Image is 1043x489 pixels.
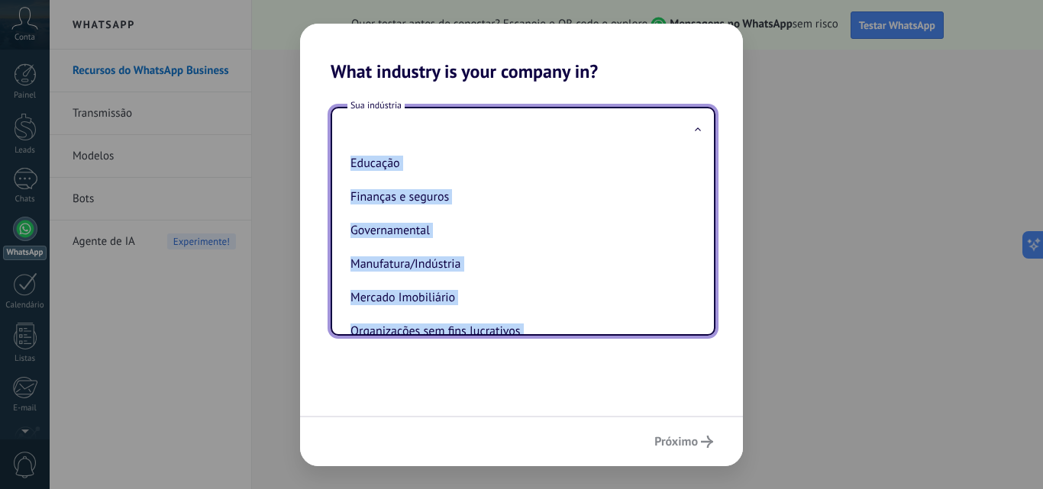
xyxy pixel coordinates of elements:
[344,146,696,180] li: Educação
[344,180,696,214] li: Finanças e seguros
[347,99,405,112] span: Sua indústria
[344,247,696,281] li: Manufatura/Indústria
[300,24,743,82] h2: What industry is your company in?
[344,314,696,348] li: Organizações sem fins lucrativos
[344,281,696,314] li: Mercado Imobiliário
[344,214,696,247] li: Governamental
